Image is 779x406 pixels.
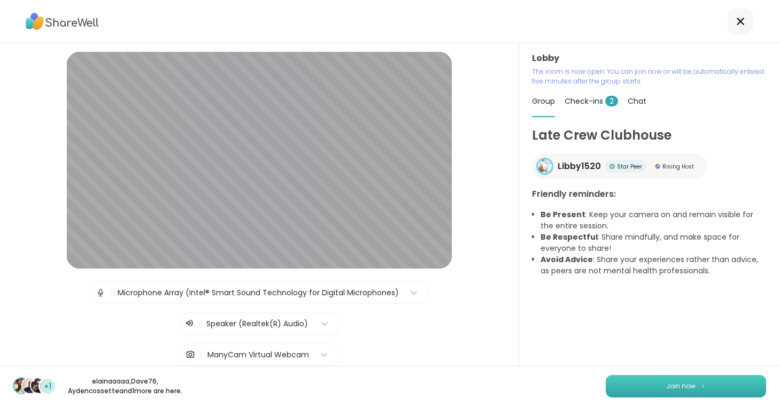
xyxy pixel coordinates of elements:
b: Be Respectful [541,232,598,242]
li: : Keep your camera on and remain visible for the entire session. [541,209,766,232]
img: ShareWell Logomark [700,383,706,389]
li: : Share mindfully, and make space for everyone to share! [541,232,766,254]
h1: Late Crew Clubhouse [532,126,766,145]
b: Avoid Advice [541,254,593,265]
button: Join now [606,375,766,397]
a: Libby1520Libby1520Star PeerStar PeerRising HostRising Host [532,154,707,179]
span: Star Peer [617,163,642,171]
img: Microphone [96,282,105,303]
span: | [110,282,112,303]
h3: Lobby [532,52,766,65]
span: +1 [44,381,51,392]
span: Rising Host [662,163,694,171]
img: Camera [186,344,195,365]
h3: Friendly reminders: [532,188,766,201]
div: Microphone Array (Intel® Smart Sound Technology for Digital Microphones) [118,287,399,298]
img: Aydencossette [31,378,46,393]
span: Libby1520 [558,160,601,173]
span: | [199,344,202,365]
span: 2 [605,96,618,106]
div: ManyCam Virtual Webcam [207,349,309,361]
img: Rising Host [655,164,660,169]
li: : Share your experiences rather than advice, as peers are not mental health professionals. [541,254,766,277]
img: Star Peer [610,164,615,169]
img: Libby1520 [538,159,552,173]
span: Join now [666,381,696,391]
img: ShareWell Logo [26,9,99,34]
img: Dave76 [22,378,37,393]
span: | [198,317,201,330]
img: elainaaaaa [14,378,29,393]
p: The room is now open. You can join now or will be automatically entered five minutes after the gr... [532,67,766,86]
p: elainaaaaa , Dave76 , Aydencossette and 1 more are here. [65,377,185,396]
span: Chat [628,96,646,106]
span: Group [532,96,555,106]
span: Check-ins [565,96,618,106]
b: Be Present [541,209,585,220]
